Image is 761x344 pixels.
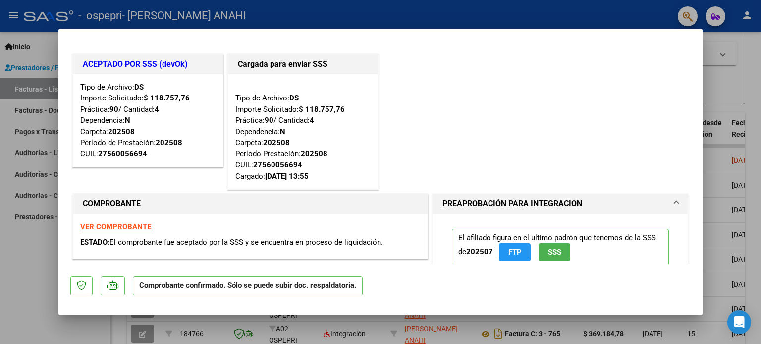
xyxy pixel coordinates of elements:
strong: 202507 [466,247,493,256]
strong: $ 118.757,76 [144,94,190,102]
h1: ACEPTADO POR SSS (devOk) [83,58,213,70]
div: 27560056694 [253,159,302,171]
span: El comprobante fue aceptado por la SSS y se encuentra en proceso de liquidación. [109,238,383,246]
strong: DS [289,94,299,102]
mat-expansion-panel-header: PREAPROBACIÓN PARA INTEGRACION [433,194,688,214]
div: Open Intercom Messenger [727,310,751,334]
span: ESTADO: [80,238,109,246]
h1: Cargada para enviar SSS [238,58,368,70]
strong: 202508 [108,127,135,136]
strong: 4 [155,105,159,114]
strong: 202508 [156,138,182,147]
strong: 4 [310,116,314,125]
h1: PREAPROBACIÓN PARA INTEGRACION [442,198,582,210]
strong: 90 [265,116,273,125]
div: Tipo de Archivo: Importe Solicitado: Práctica: / Cantidad: Dependencia: Carpeta: Período de Prest... [80,82,216,160]
strong: 202508 [263,138,290,147]
div: 27560056694 [98,148,147,160]
button: SSS [539,243,570,261]
a: VER COMPROBANTE [80,222,151,231]
strong: COMPROBANTE [83,199,141,208]
p: Comprobante confirmado. Sólo se puede subir doc. respaldatoria. [133,276,363,295]
strong: 202508 [301,149,327,158]
strong: N [125,116,130,125]
strong: DS [134,83,144,92]
p: El afiliado figura en el ultimo padrón que tenemos de la SSS de [452,229,669,266]
strong: N [280,127,285,136]
button: FTP [499,243,531,261]
div: Tipo de Archivo: Importe Solicitado: Práctica: / Cantidad: Dependencia: Carpeta: Período Prestaci... [235,82,371,182]
span: FTP [508,248,522,257]
strong: $ 118.757,76 [299,105,345,114]
strong: 90 [109,105,118,114]
strong: [DATE] 13:55 [265,172,309,181]
span: SSS [548,248,561,257]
